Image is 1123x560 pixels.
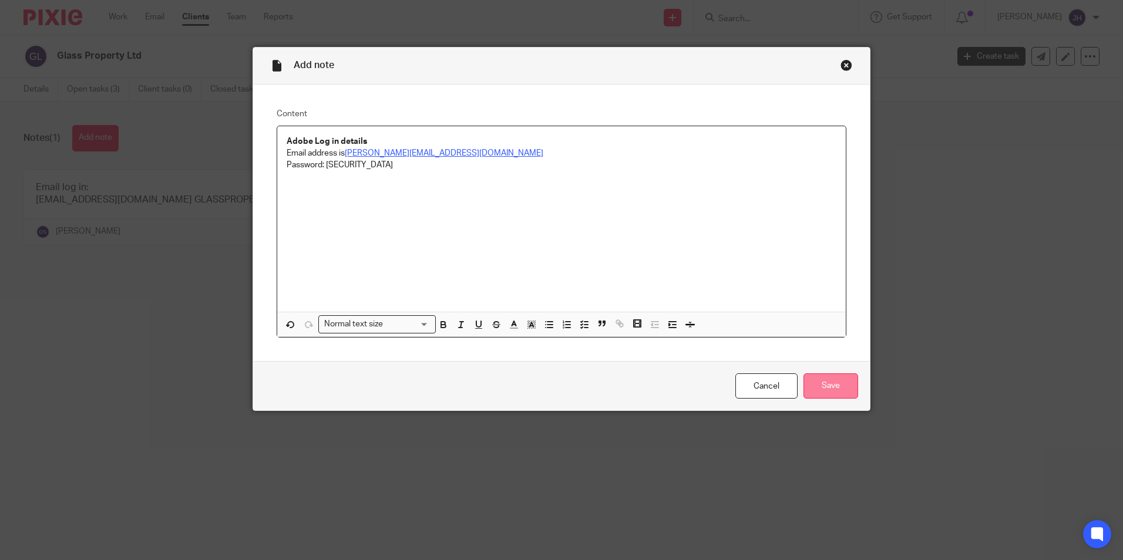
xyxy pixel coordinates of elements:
input: Search for option [386,318,429,330]
span: Normal text size [321,318,385,330]
a: Cancel [735,373,798,399]
div: Search for option [318,315,436,333]
a: [PERSON_NAME][EMAIL_ADDRESS][DOMAIN_NAME] [345,149,543,157]
p: Password: [SECURITY_DATA] [287,159,836,171]
div: Close this dialog window [840,59,852,71]
span: Add note [294,60,334,70]
p: Email address is [287,147,836,159]
label: Content [277,108,846,120]
strong: Adobe Log in details [287,137,367,146]
input: Save [803,373,858,399]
